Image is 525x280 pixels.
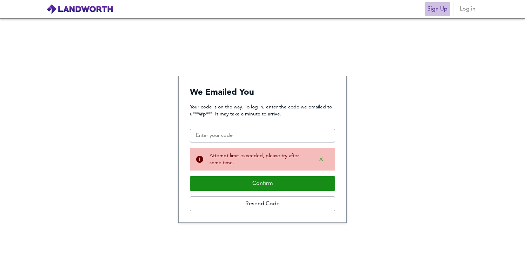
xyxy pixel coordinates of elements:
span: Sign Up [427,4,447,14]
button: Resend Code [190,196,335,211]
p: Your code is on the way. To log in, enter the code we emailed to u***@p***. It may take a minute ... [190,104,335,118]
img: logo [46,4,113,14]
button: Confirm [190,176,335,191]
button: Log in [456,2,479,16]
button: Dismiss alert [313,154,330,165]
button: Sign Up [425,2,450,16]
span: Log in [459,4,476,14]
div: Attempt limit exceeded, please try after some time. [210,152,307,166]
input: Enter your code [190,129,335,143]
h4: We Emailed You [190,87,335,98]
